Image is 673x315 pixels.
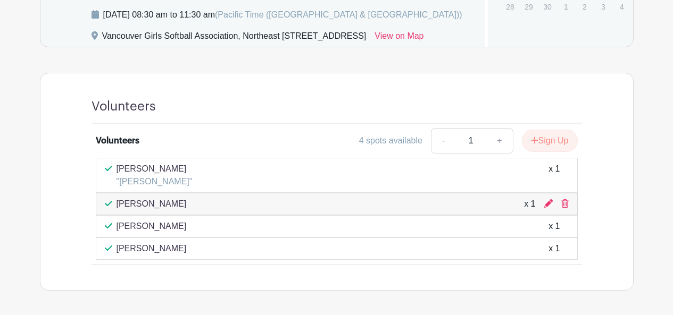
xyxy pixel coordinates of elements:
[549,163,560,188] div: x 1
[117,242,187,255] p: [PERSON_NAME]
[549,242,560,255] div: x 1
[103,8,462,21] div: [DATE] 08:30 am to 11:30 am
[117,163,193,175] p: [PERSON_NAME]
[117,175,193,188] p: "[PERSON_NAME]"
[524,198,535,210] div: x 1
[92,99,156,114] h4: Volunteers
[117,220,187,233] p: [PERSON_NAME]
[215,10,462,19] span: (Pacific Time ([GEOGRAPHIC_DATA] & [GEOGRAPHIC_DATA]))
[96,134,139,147] div: Volunteers
[117,198,187,210] p: [PERSON_NAME]
[522,130,578,152] button: Sign Up
[431,128,455,154] a: -
[359,134,422,147] div: 4 spots available
[375,30,423,47] a: View on Map
[486,128,513,154] a: +
[102,30,367,47] div: Vancouver Girls Softball Association, Northeast [STREET_ADDRESS]
[549,220,560,233] div: x 1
